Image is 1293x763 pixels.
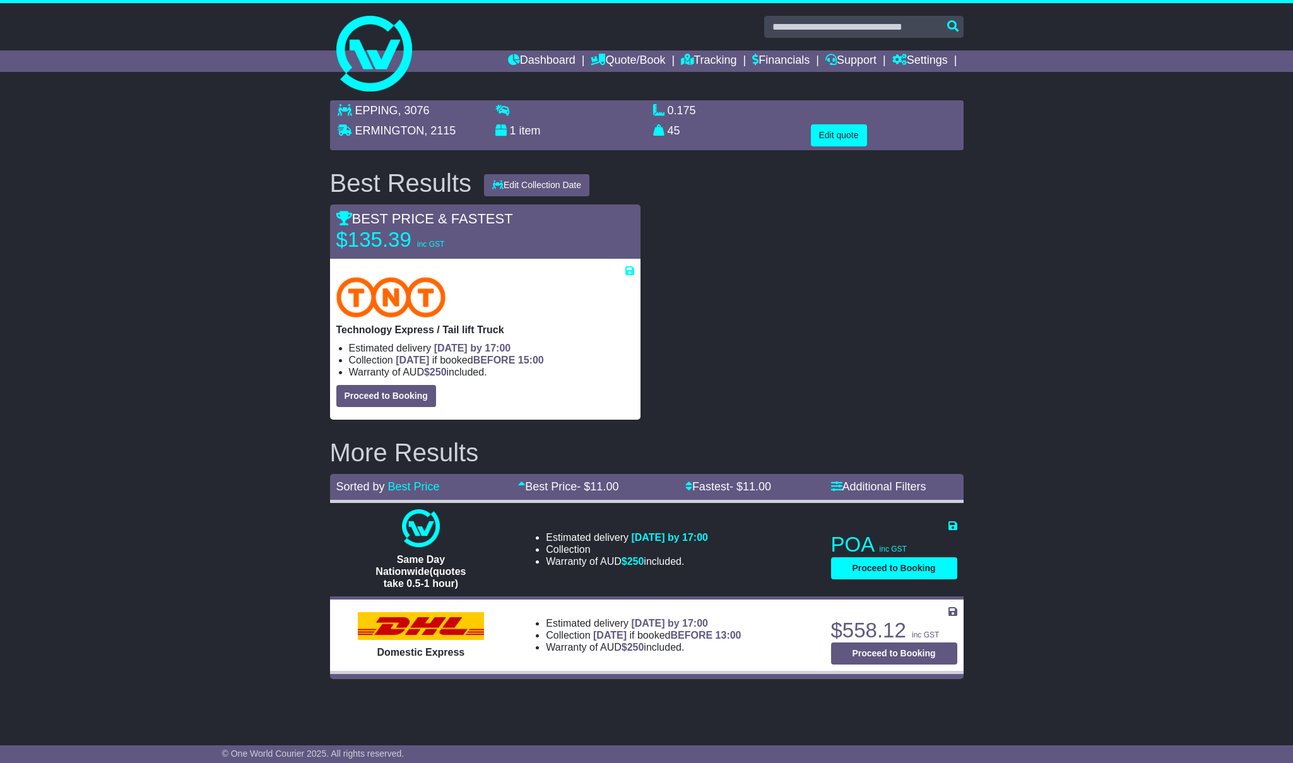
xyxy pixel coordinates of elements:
[627,642,644,653] span: 250
[631,618,708,629] span: [DATE] by 17:00
[430,367,447,377] span: 250
[831,618,957,643] p: $558.12
[518,480,618,493] a: Best Price- $11.00
[831,480,926,493] a: Additional Filters
[811,124,867,146] button: Edit quote
[518,355,544,365] span: 15:00
[349,342,634,354] li: Estimated delivery
[355,124,425,137] span: ERMINGTON
[424,124,456,137] span: , 2115
[377,647,465,658] span: Domestic Express
[546,641,741,653] li: Warranty of AUD included.
[484,174,589,196] button: Edit Collection Date
[681,50,736,72] a: Tracking
[222,748,404,759] span: © One World Courier 2025. All rights reserved.
[349,354,634,366] li: Collection
[627,556,644,567] span: 250
[831,642,957,665] button: Proceed to Booking
[388,480,440,493] a: Best Price
[396,355,429,365] span: [DATE]
[336,227,494,252] p: $135.39
[546,555,708,567] li: Warranty of AUD included.
[508,50,576,72] a: Dashboard
[336,480,385,493] span: Sorted by
[398,104,430,117] span: , 3076
[716,630,741,641] span: 13:00
[546,629,741,641] li: Collection
[336,211,513,227] span: BEST PRICE & FASTEST
[593,630,741,641] span: if booked
[892,50,948,72] a: Settings
[591,50,665,72] a: Quote/Book
[752,50,810,72] a: Financials
[510,124,516,137] span: 1
[330,439,964,466] h2: More Results
[519,124,541,137] span: item
[355,104,398,117] span: EPPING
[424,367,447,377] span: $
[358,612,484,640] img: DHL: Domestic Express
[336,324,634,336] p: Technology Express / Tail lift Truck
[396,355,543,365] span: if booked
[631,532,708,543] span: [DATE] by 17:00
[546,617,741,629] li: Estimated delivery
[668,104,696,117] span: 0.175
[402,509,440,547] img: One World Courier: Same Day Nationwide(quotes take 0.5-1 hour)
[375,554,466,589] span: Same Day Nationwide(quotes take 0.5-1 hour)
[577,480,618,493] span: - $
[685,480,771,493] a: Fastest- $11.00
[668,124,680,137] span: 45
[622,642,644,653] span: $
[825,50,877,72] a: Support
[670,630,712,641] span: BEFORE
[729,480,771,493] span: - $
[880,545,907,553] span: inc GST
[831,532,957,557] p: POA
[590,480,618,493] span: 11.00
[417,240,444,249] span: inc GST
[434,343,511,353] span: [DATE] by 17:00
[473,355,516,365] span: BEFORE
[336,277,446,317] img: TNT Domestic: Technology Express / Tail lift Truck
[912,630,939,639] span: inc GST
[622,556,644,567] span: $
[743,480,771,493] span: 11.00
[831,557,957,579] button: Proceed to Booking
[546,531,708,543] li: Estimated delivery
[349,366,634,378] li: Warranty of AUD included.
[324,169,478,197] div: Best Results
[593,630,627,641] span: [DATE]
[336,385,436,407] button: Proceed to Booking
[546,543,708,555] li: Collection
